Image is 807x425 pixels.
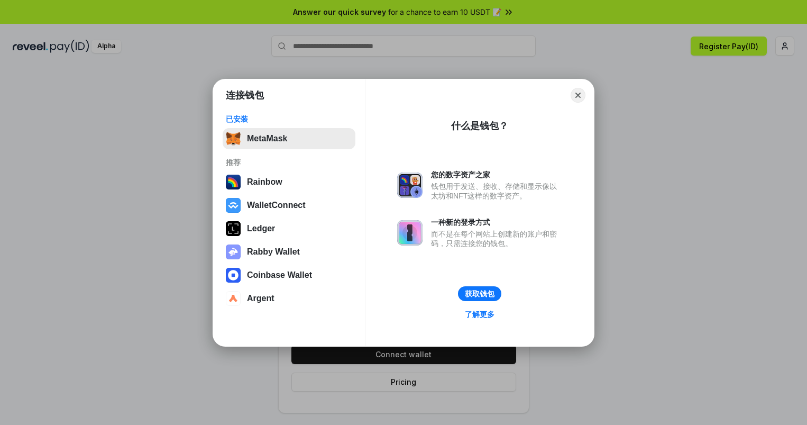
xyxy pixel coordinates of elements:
div: 已安装 [226,114,352,124]
img: svg+xml,%3Csvg%20width%3D%2228%22%20height%3D%2228%22%20viewBox%3D%220%200%2028%2028%22%20fill%3D... [226,291,241,306]
button: Argent [223,288,355,309]
img: svg+xml,%3Csvg%20xmlns%3D%22http%3A%2F%2Fwww.w3.org%2F2000%2Fsvg%22%20fill%3D%22none%22%20viewBox... [226,245,241,259]
div: Argent [247,294,274,303]
div: 推荐 [226,158,352,167]
div: Ledger [247,224,275,233]
button: Rainbow [223,171,355,193]
img: svg+xml,%3Csvg%20width%3D%2228%22%20height%3D%2228%22%20viewBox%3D%220%200%2028%2028%22%20fill%3D... [226,198,241,213]
a: 了解更多 [458,308,501,321]
h1: 连接钱包 [226,89,264,102]
img: svg+xml,%3Csvg%20xmlns%3D%22http%3A%2F%2Fwww.w3.org%2F2000%2Fsvg%22%20fill%3D%22none%22%20viewBox... [397,173,423,198]
div: 而不是在每个网站上创建新的账户和密码，只需连接您的钱包。 [431,229,562,248]
button: Rabby Wallet [223,241,355,263]
div: Rabby Wallet [247,247,300,257]
img: svg+xml,%3Csvg%20xmlns%3D%22http%3A%2F%2Fwww.w3.org%2F2000%2Fsvg%22%20fill%3D%22none%22%20viewBox... [397,220,423,246]
div: 了解更多 [465,310,494,319]
img: svg+xml,%3Csvg%20width%3D%2228%22%20height%3D%2228%22%20viewBox%3D%220%200%2028%2028%22%20fill%3D... [226,268,241,283]
button: Coinbase Wallet [223,265,355,286]
div: WalletConnect [247,201,306,210]
div: 钱包用于发送、接收、存储和显示像以太坊和NFT这样的数字资产。 [431,182,562,201]
img: svg+xml,%3Csvg%20fill%3D%22none%22%20height%3D%2233%22%20viewBox%3D%220%200%2035%2033%22%20width%... [226,131,241,146]
div: 获取钱包 [465,289,494,299]
div: Coinbase Wallet [247,270,312,280]
button: Close [571,88,585,103]
img: svg+xml,%3Csvg%20xmlns%3D%22http%3A%2F%2Fwww.w3.org%2F2000%2Fsvg%22%20width%3D%2228%22%20height%3... [226,221,241,236]
div: Rainbow [247,177,282,187]
button: MetaMask [223,128,355,149]
img: svg+xml,%3Csvg%20width%3D%22120%22%20height%3D%22120%22%20viewBox%3D%220%200%20120%20120%22%20fil... [226,175,241,189]
button: 获取钱包 [458,286,501,301]
button: Ledger [223,218,355,239]
button: WalletConnect [223,195,355,216]
div: 您的数字资产之家 [431,170,562,179]
div: 什么是钱包？ [451,120,508,132]
div: 一种新的登录方式 [431,218,562,227]
div: MetaMask [247,134,287,143]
